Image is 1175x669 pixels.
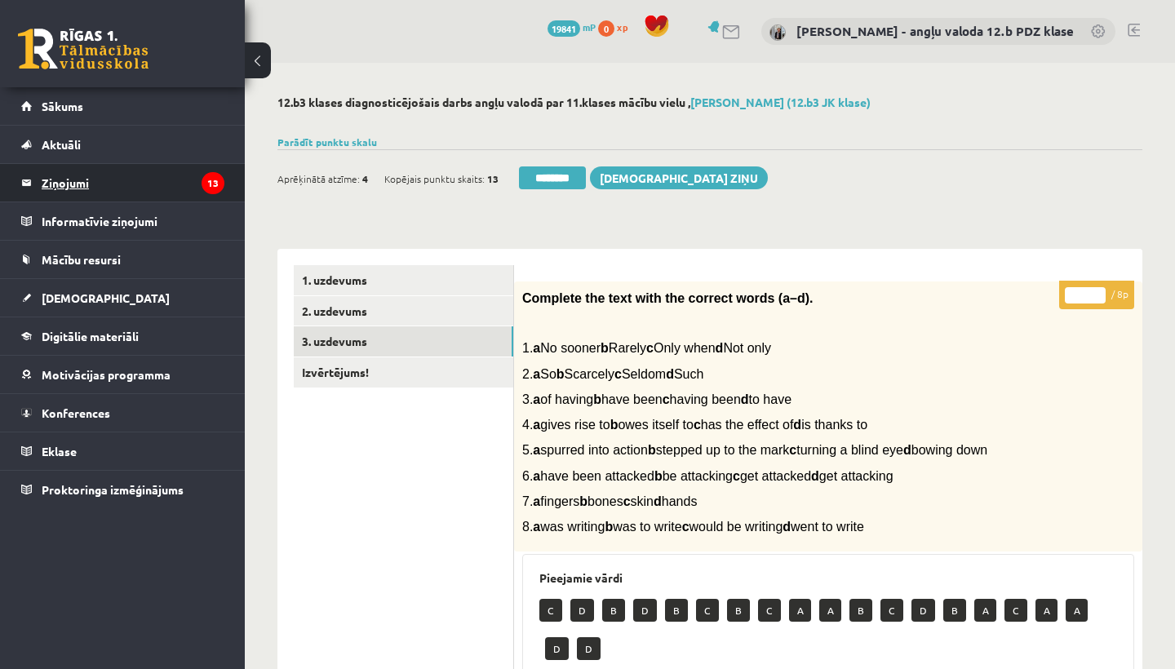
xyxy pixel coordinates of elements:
a: 19841 mP [548,20,596,33]
span: 19841 [548,20,580,37]
span: 1. No sooner Rarely Only when Not only [522,341,771,355]
a: Aktuāli [21,126,224,163]
a: Digitālie materiāli [21,317,224,355]
p: A [1035,599,1057,622]
span: 2. So Scarcely Seldom Such [522,367,703,381]
span: Proktoringa izmēģinājums [42,482,184,497]
p: C [539,599,562,622]
span: Mācību resursi [42,252,121,267]
span: 5. spurred into action stepped up to the mark turning a blind eye bowing down [522,443,987,457]
b: b [601,341,609,355]
span: Complete the text with the correct words (a–d). [522,291,814,305]
a: Sākums [21,87,224,125]
b: b [556,367,565,381]
b: a [533,494,540,508]
span: 7. fingers bones skin hands [522,494,697,508]
span: Konferences [42,405,110,420]
a: Motivācijas programma [21,356,224,393]
b: b [648,443,656,457]
span: Kopējais punktu skaits: [384,166,485,191]
p: C [1004,599,1027,622]
p: A [974,599,996,622]
a: Parādīt punktu skalu [277,135,377,148]
p: B [727,599,750,622]
b: c [614,367,622,381]
p: / 8p [1059,281,1134,309]
span: Digitālie materiāli [42,329,139,343]
a: Proktoringa izmēģinājums [21,471,224,508]
h3: Pieejamie vārdi [539,571,1117,585]
a: 0 xp [598,20,636,33]
img: Agnese Vaškūna - angļu valoda 12.b PDZ klase [769,24,786,41]
a: 2. uzdevums [294,296,513,326]
span: Aktuāli [42,137,81,152]
a: [PERSON_NAME] (12.b3 JK klase) [690,95,871,109]
a: Izvērtējums! [294,357,513,388]
b: c [789,443,796,457]
a: Rīgas 1. Tālmācības vidusskola [18,29,149,69]
b: d [783,520,791,534]
a: [DEMOGRAPHIC_DATA] ziņu [590,166,768,189]
span: xp [617,20,627,33]
p: C [696,599,719,622]
p: D [570,599,594,622]
p: A [789,599,811,622]
span: 6. have been attacked be attacking get attacked get attacking [522,469,893,483]
p: A [1066,599,1088,622]
p: A [819,599,841,622]
span: mP [583,20,596,33]
a: Ziņojumi13 [21,164,224,202]
b: d [654,494,662,508]
legend: Informatīvie ziņojumi [42,202,224,240]
span: 4. gives rise to owes itself to has the effect of is thanks to [522,418,867,432]
p: D [577,637,601,660]
b: a [533,418,540,432]
span: 4 [362,166,368,191]
b: a [533,367,540,381]
b: c [623,494,631,508]
a: Mācību resursi [21,241,224,278]
b: d [716,341,724,355]
b: d [666,367,674,381]
h2: 12.b3 klases diagnosticējošais darbs angļu valodā par 11.klases mācību vielu , [277,95,1142,109]
p: C [880,599,903,622]
b: c [682,520,689,534]
p: B [943,599,966,622]
span: 13 [487,166,499,191]
b: b [593,392,601,406]
b: c [646,341,654,355]
span: Aprēķinātā atzīme: [277,166,360,191]
p: D [545,637,569,660]
span: 0 [598,20,614,37]
span: 8. was writing was to write would be writing went to write [522,520,864,534]
b: a [533,341,540,355]
span: Motivācijas programma [42,367,171,382]
a: 1. uzdevums [294,265,513,295]
b: a [533,469,540,483]
span: Eklase [42,444,77,459]
b: c [733,469,740,483]
b: b [654,469,663,483]
b: a [533,520,540,534]
p: B [602,599,625,622]
b: b [605,520,613,534]
b: d [741,392,749,406]
span: 3. of having have been having been to have [522,392,791,406]
body: Rich Text Editor, wiswyg-editor-47024775056360-1757931540-514 [16,16,592,33]
b: d [811,469,819,483]
a: [DEMOGRAPHIC_DATA] [21,279,224,317]
legend: Ziņojumi [42,164,224,202]
b: d [903,443,911,457]
p: B [849,599,872,622]
span: Sākums [42,99,83,113]
b: a [533,443,540,457]
p: C [758,599,781,622]
b: c [663,392,670,406]
span: [DEMOGRAPHIC_DATA] [42,290,170,305]
b: b [579,494,587,508]
b: c [694,418,701,432]
b: b [610,418,619,432]
p: B [665,599,688,622]
a: 3. uzdevums [294,326,513,357]
b: d [793,418,801,432]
